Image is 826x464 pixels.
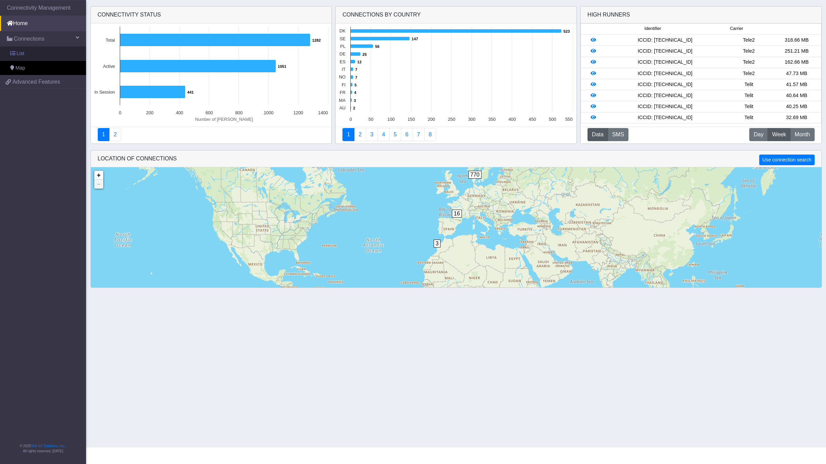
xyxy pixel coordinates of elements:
text: MA [339,98,346,103]
text: DK [339,28,346,33]
a: Usage by Carrier [389,128,401,141]
a: Telit IoT Solutions, Inc. [31,444,65,448]
button: Week [767,128,791,141]
div: Tele2 [725,48,773,55]
text: 250 [448,117,455,122]
a: Usage per Country [366,128,378,141]
a: Carrier [354,128,366,141]
text: DE [339,51,346,56]
text: 25 [362,52,367,56]
text: 350 [488,117,496,122]
text: 1051 [278,64,286,68]
a: Zero Session [413,128,425,141]
span: Advanced Features [12,78,60,86]
div: High Runners [587,11,630,19]
span: 16 [452,210,462,218]
div: 40.25 MB [773,103,820,110]
text: 0 [119,110,121,115]
text: 600 [205,110,213,115]
text: 400 [509,117,516,122]
text: IT [342,67,346,72]
text: 3 [354,98,356,103]
div: ICCID: [TECHNICAL_ID] [605,103,725,110]
text: 150 [407,117,415,122]
text: 1400 [318,110,328,115]
span: Connections [14,35,44,43]
text: ES [340,59,346,64]
text: In Session [94,89,115,95]
text: Total [105,38,115,43]
a: Connections By Country [342,128,354,141]
text: 800 [235,110,242,115]
text: 523 [563,29,570,33]
div: ICCID: [TECHNICAL_ID] [605,92,725,99]
div: 32.69 MB [773,114,820,122]
div: 47.73 MB [773,70,820,77]
text: 7 [355,75,357,80]
text: 441 [187,90,194,94]
div: 40.64 MB [773,92,820,99]
nav: Summary paging [98,128,325,141]
text: 1282 [312,38,321,42]
text: 200 [428,117,435,122]
text: 5 [354,83,357,87]
text: 0 [350,117,352,122]
text: SE [340,36,346,41]
div: ICCID: [TECHNICAL_ID] [605,81,725,88]
div: Telit [725,103,773,110]
a: 14 Days Trend [401,128,413,141]
div: ICCID: [TECHNICAL_ID] [605,48,725,55]
text: FI [342,82,346,87]
text: 400 [176,110,183,115]
button: SMS [608,128,629,141]
text: 1200 [293,110,303,115]
text: 147 [412,37,418,41]
button: Use connection search [759,155,814,165]
div: ICCID: [TECHNICAL_ID] [605,70,725,77]
div: Telit [725,114,773,122]
span: Map [15,64,25,72]
span: 770 [468,171,482,179]
span: 3 [434,240,441,247]
nav: Summary paging [342,128,570,141]
div: 162.66 MB [773,59,820,66]
div: ICCID: [TECHNICAL_ID] [605,36,725,44]
div: Tele2 [725,36,773,44]
span: Identifier [645,25,661,32]
button: Data [587,128,608,141]
text: 2 [353,106,355,110]
text: 7 [355,67,357,72]
text: 100 [388,117,395,122]
div: 318.66 MB [773,36,820,44]
div: Telit [725,92,773,99]
text: NO [339,74,346,80]
span: Carrier [730,25,743,32]
text: 4 [354,91,357,95]
a: Not Connected for 30 days [424,128,436,141]
text: Number of [PERSON_NAME] [195,117,253,122]
div: Tele2 [725,59,773,66]
text: 200 [146,110,153,115]
span: Month [795,130,810,139]
div: Connections By Country [336,7,576,23]
div: 41.57 MB [773,81,820,88]
button: Day [749,128,768,141]
a: Zoom in [94,171,103,180]
div: Tele2 [725,70,773,77]
text: 50 [369,117,373,122]
text: 500 [549,117,556,122]
div: LOCATION OF CONNECTIONS [91,150,822,167]
text: 56 [375,44,379,49]
text: 300 [468,117,475,122]
div: Telit [725,81,773,88]
div: Connectivity status [91,7,332,23]
a: Connectivity status [98,128,110,141]
span: Week [772,130,786,139]
div: ICCID: [TECHNICAL_ID] [605,114,725,122]
text: 550 [565,117,573,122]
text: 450 [529,117,536,122]
text: 12 [357,60,361,64]
a: Deployment status [109,128,121,141]
text: FR [340,90,346,95]
text: Active [103,64,115,69]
